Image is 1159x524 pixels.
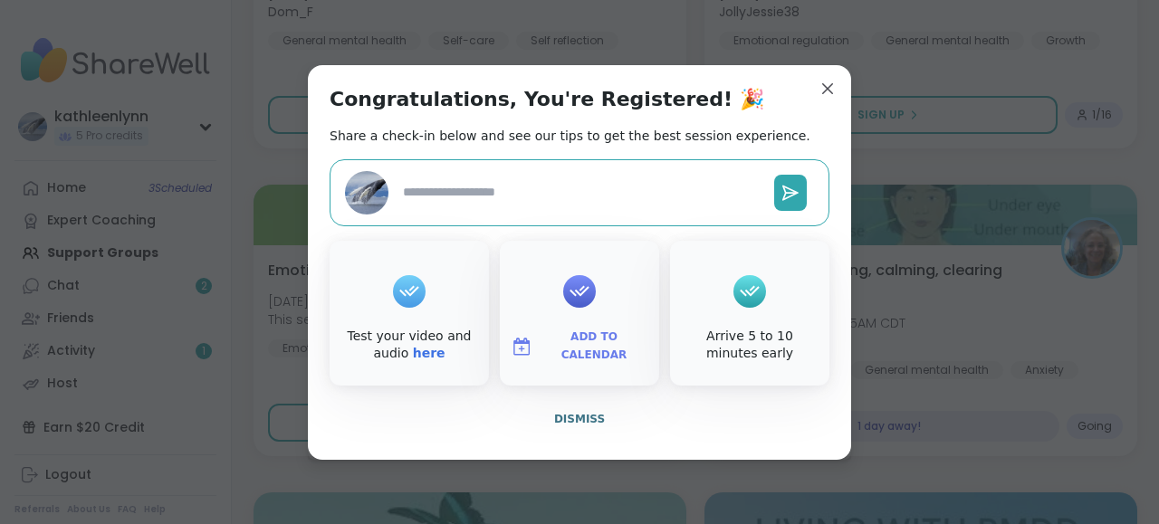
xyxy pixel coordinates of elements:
[674,328,826,363] div: Arrive 5 to 10 minutes early
[330,127,810,145] h2: Share a check-in below and see our tips to get the best session experience.
[503,328,656,366] button: Add to Calendar
[511,336,532,357] img: ShareWell Logomark
[554,413,605,425] span: Dismiss
[333,328,485,363] div: Test your video and audio
[330,400,829,438] button: Dismiss
[345,171,388,214] img: kathleenlynn
[540,329,648,364] span: Add to Calendar
[413,346,445,360] a: here
[330,87,764,112] h1: Congratulations, You're Registered! 🎉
